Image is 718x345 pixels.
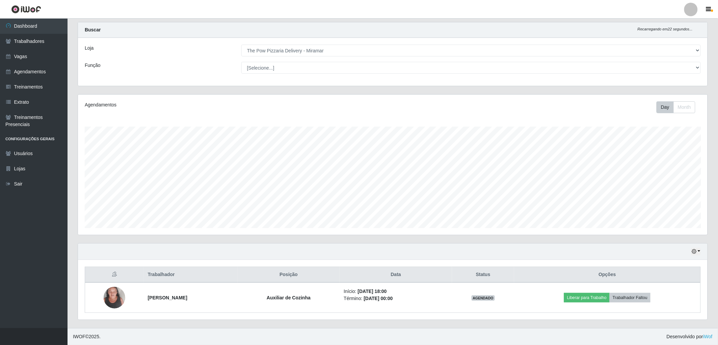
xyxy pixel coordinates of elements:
[452,267,514,283] th: Status
[340,267,452,283] th: Data
[11,5,41,14] img: CoreUI Logo
[657,101,674,113] button: Day
[85,62,101,69] label: Função
[673,101,695,113] button: Month
[267,295,311,300] strong: Auxiliar de Cozinha
[73,333,101,340] span: © 2025 .
[514,267,700,283] th: Opções
[85,45,94,52] label: Loja
[144,267,238,283] th: Trabalhador
[564,293,610,302] button: Liberar para Trabalho
[344,288,448,295] li: Início:
[344,295,448,302] li: Término:
[610,293,650,302] button: Trabalhador Faltou
[638,27,693,31] i: Recarregando em 22 segundos...
[73,334,85,339] span: IWOF
[148,295,187,300] strong: [PERSON_NAME]
[703,334,713,339] a: iWof
[364,296,393,301] time: [DATE] 00:00
[657,101,695,113] div: First group
[667,333,713,340] span: Desenvolvido por
[104,283,125,312] img: 1737544290674.jpeg
[472,295,495,301] span: AGENDADO
[238,267,340,283] th: Posição
[85,27,101,32] strong: Buscar
[657,101,701,113] div: Toolbar with button groups
[85,101,336,108] div: Agendamentos
[358,289,387,294] time: [DATE] 18:00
